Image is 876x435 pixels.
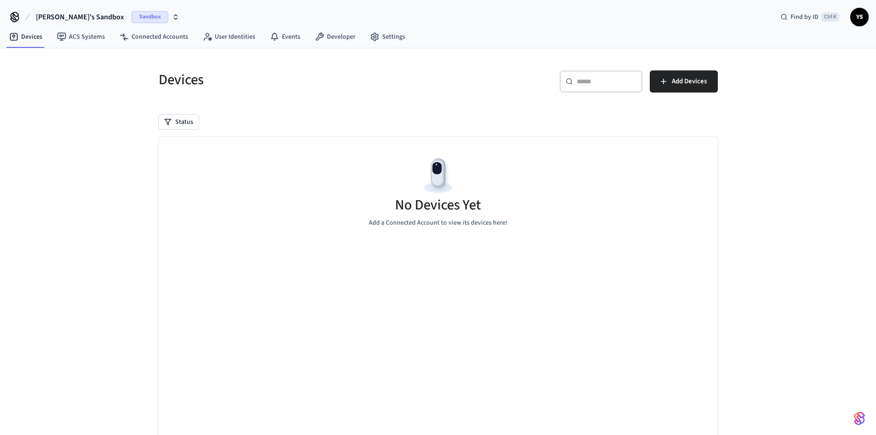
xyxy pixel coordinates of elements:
[790,12,819,22] span: Find by ID
[363,29,412,45] a: Settings
[850,8,869,26] button: YS
[195,29,263,45] a: User Identities
[650,70,718,93] button: Add Devices
[36,12,124,23] span: [PERSON_NAME]'s Sandbox
[773,9,847,25] div: Find by IDCtrl K
[50,29,112,45] a: ACS Systems
[132,11,168,23] span: Sandbox
[369,218,507,228] p: Add a Connected Account to view its devices here!
[2,29,50,45] a: Devices
[821,12,839,22] span: Ctrl K
[263,29,308,45] a: Events
[112,29,195,45] a: Connected Accounts
[418,155,459,197] img: Devices Empty State
[672,75,707,87] span: Add Devices
[854,411,865,426] img: SeamLogoGradient.69752ec5.svg
[851,9,868,25] span: YS
[395,196,481,215] h5: No Devices Yet
[308,29,363,45] a: Developer
[159,70,433,89] h5: Devices
[159,115,199,129] button: Status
